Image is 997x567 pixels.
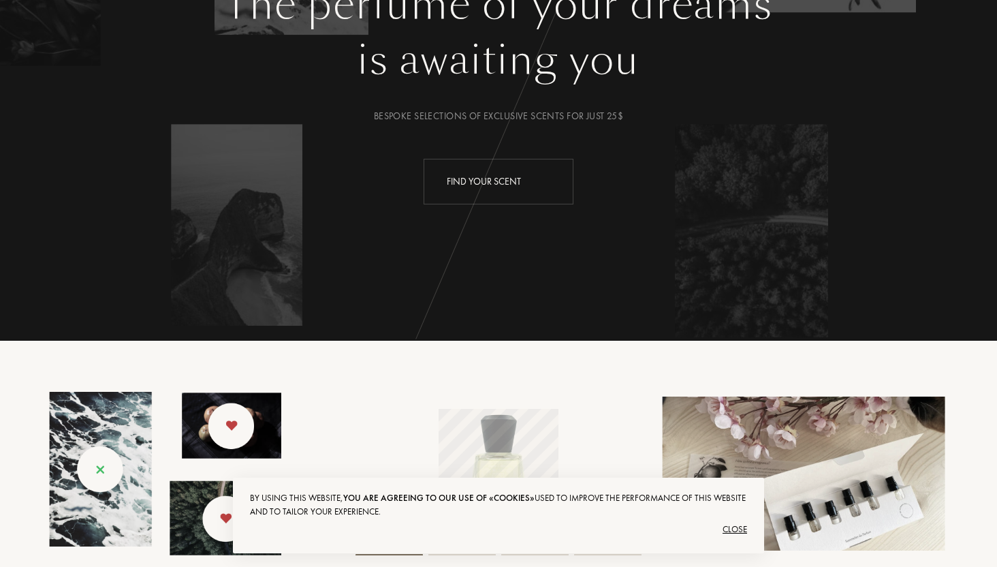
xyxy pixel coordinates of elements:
[662,397,948,551] img: box_landing_top.png
[250,491,747,519] div: By using this website, used to improve the performance of this website and to tailor your experie...
[39,29,958,91] div: is awaiting you
[343,492,535,504] span: you are agreeing to our use of «cookies»
[540,167,567,194] div: animation
[413,159,584,204] a: Find your scentanimation
[250,519,747,540] div: Close
[39,109,958,123] div: Bespoke selections of exclusive scents for just 25$
[424,159,573,204] div: Find your scent
[49,392,281,555] img: landing_swipe.png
